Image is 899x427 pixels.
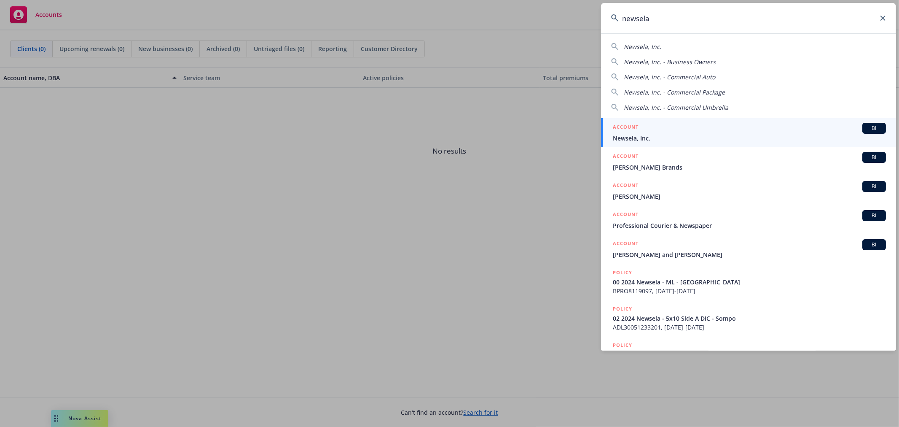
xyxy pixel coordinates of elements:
[866,212,883,219] span: BI
[866,124,883,132] span: BI
[866,183,883,190] span: BI
[866,154,883,161] span: BI
[613,350,886,359] span: $1M Crime
[613,268,632,277] h5: POLICY
[601,300,896,336] a: POLICY02 2024 Newsela - 5x10 Side A DIC - SompoADL30051233201, [DATE]-[DATE]
[624,73,715,81] span: Newsela, Inc. - Commercial Auto
[613,192,886,201] span: [PERSON_NAME]
[601,147,896,176] a: ACCOUNTBI[PERSON_NAME] Brands
[613,341,632,349] h5: POLICY
[613,286,886,295] span: BPRO8119097, [DATE]-[DATE]
[613,221,886,230] span: Professional Courier & Newspaper
[601,336,896,373] a: POLICY$1M Crime
[613,163,886,172] span: [PERSON_NAME] Brands
[613,134,886,143] span: Newsela, Inc.
[624,103,728,111] span: Newsela, Inc. - Commercial Umbrella
[613,323,886,332] span: ADL30051233201, [DATE]-[DATE]
[613,305,632,313] h5: POLICY
[624,88,725,96] span: Newsela, Inc. - Commercial Package
[613,250,886,259] span: [PERSON_NAME] and [PERSON_NAME]
[601,118,896,147] a: ACCOUNTBINewsela, Inc.
[613,239,639,249] h5: ACCOUNT
[613,314,886,323] span: 02 2024 Newsela - 5x10 Side A DIC - Sompo
[601,235,896,264] a: ACCOUNTBI[PERSON_NAME] and [PERSON_NAME]
[601,205,896,235] a: ACCOUNTBIProfessional Courier & Newspaper
[601,3,896,33] input: Search...
[613,181,639,191] h5: ACCOUNT
[866,241,883,249] span: BI
[613,152,639,162] h5: ACCOUNT
[601,176,896,205] a: ACCOUNTBI[PERSON_NAME]
[613,278,886,286] span: 00 2024 Newsela - ML - [GEOGRAPHIC_DATA]
[613,210,639,220] h5: ACCOUNT
[624,43,661,51] span: Newsela, Inc.
[601,264,896,300] a: POLICY00 2024 Newsela - ML - [GEOGRAPHIC_DATA]BPRO8119097, [DATE]-[DATE]
[613,123,639,133] h5: ACCOUNT
[624,58,716,66] span: Newsela, Inc. - Business Owners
